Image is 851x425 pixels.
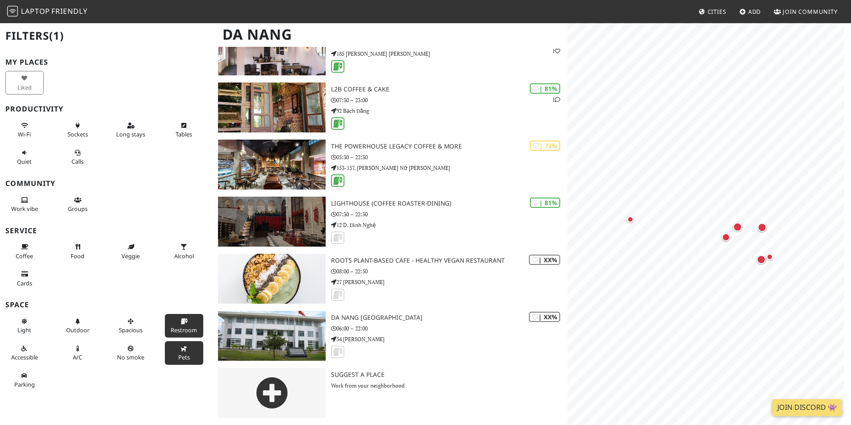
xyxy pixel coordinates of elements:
p: 153-157, [PERSON_NAME] Nữ [PERSON_NAME] [331,164,567,172]
h3: THE POWERHOUSE LEGACY COFFEE & MORE [331,143,567,150]
span: Join Community [783,8,838,16]
div: Map marker [767,254,777,264]
h3: Community [5,179,207,188]
div: Map marker [758,223,770,235]
div: | 81% [530,83,560,94]
div: Map marker [722,233,734,245]
img: L2B COFFEE & CAKE [218,83,326,132]
div: | 73% [530,140,560,151]
span: Add [748,8,761,16]
button: Food [59,239,97,263]
button: Outdoor [59,314,97,338]
p: 54 [PERSON_NAME] [331,335,567,343]
a: Add [736,4,765,20]
span: Parking [14,380,35,388]
div: | XX% [529,312,560,322]
p: 27 [PERSON_NAME] [331,278,567,286]
p: 1 [552,95,560,104]
h3: Productivity [5,105,207,113]
span: Credit cards [17,279,32,287]
span: Veggie [122,252,140,260]
span: Power sockets [67,130,88,138]
a: Join Community [770,4,841,20]
button: Groups [59,193,97,216]
a: Da Nang University of Science and Technology | XX% Da Nang [GEOGRAPHIC_DATA] 06:00 – 22:00 54 [PE... [213,311,567,361]
div: | 81% [530,198,560,208]
button: Veggie [112,239,150,263]
button: Parking [5,368,44,392]
p: 12 D. Đình Nghệ [331,221,567,229]
img: Da Nang University of Science and Technology [218,311,326,361]
button: Pets [165,341,203,365]
a: Lighthouse (Coffee roaster-Dining) | 81% Lighthouse (Coffee roaster-Dining) 07:30 – 22:30 12 D. Đ... [213,197,567,247]
p: 05:30 – 22:30 [331,153,567,161]
h3: L2B COFFEE & CAKE [331,86,567,93]
button: Coffee [5,239,44,263]
span: Spacious [119,326,143,334]
span: Stable Wi-Fi [18,130,31,138]
span: (1) [49,28,64,43]
a: THE POWERHOUSE LEGACY COFFEE & MORE | 73% THE POWERHOUSE LEGACY COFFEE & MORE 05:30 – 22:30 153-1... [213,140,567,190]
img: Lighthouse (Coffee roaster-Dining) [218,197,326,247]
button: Calls [59,145,97,169]
span: Natural light [17,326,31,334]
img: LaptopFriendly [7,6,18,17]
h3: Roots Plant-based Cafe - Healthy Vegan Restaurant [331,257,567,264]
button: Restroom [165,314,203,338]
button: Quiet [5,145,44,169]
a: Cities [695,4,730,20]
a: Suggest a Place Work from your neighborhood [213,368,567,418]
p: 07:30 – 22:30 [331,210,567,219]
p: 92 Bạch Đằng [331,107,567,115]
button: Accessible [5,341,44,365]
button: Spacious [112,314,150,338]
p: 08:00 – 22:50 [331,267,567,276]
h3: Service [5,227,207,235]
span: Coffee [16,252,33,260]
h1: Da Nang [215,22,566,47]
div: Map marker [757,255,769,268]
span: Work-friendly tables [176,130,192,138]
span: Friendly [51,6,87,16]
span: Group tables [68,205,88,213]
div: | XX% [529,255,560,265]
img: gray-place-d2bdb4477600e061c01bd816cc0f2ef0cfcb1ca9e3ad78868dd16fb2af073a21.png [218,368,326,418]
button: Long stays [112,118,150,142]
span: Outdoor area [66,326,89,334]
h2: Filters [5,22,207,50]
button: Alcohol [165,239,203,263]
p: 07:30 – 23:00 [331,96,567,104]
span: Laptop [21,6,50,16]
a: Roots Plant-based Cafe - Healthy Vegan Restaurant | XX% Roots Plant-based Cafe - Healthy Vegan Re... [213,254,567,304]
button: Cards [5,267,44,290]
a: Join Discord 👾 [772,399,842,416]
h3: Lighthouse (Coffee roaster-Dining) [331,200,567,207]
h3: Suggest a Place [331,371,567,379]
span: Accessible [11,353,38,361]
img: Roots Plant-based Cafe - Healthy Vegan Restaurant [218,254,326,304]
button: Wi-Fi [5,118,44,142]
span: Long stays [116,130,145,138]
button: Work vibe [5,193,44,216]
span: Pet friendly [178,353,190,361]
p: Work from your neighborhood [331,381,567,390]
span: People working [11,205,38,213]
button: Sockets [59,118,97,142]
span: Food [71,252,84,260]
span: Video/audio calls [71,157,84,165]
button: A/C [59,341,97,365]
button: Light [5,314,44,338]
span: Quiet [17,157,32,165]
button: Tables [165,118,203,142]
img: THE POWERHOUSE LEGACY COFFEE & MORE [218,140,326,190]
p: 06:00 – 22:00 [331,324,567,333]
a: LaptopFriendly LaptopFriendly [7,4,88,20]
div: Map marker [627,216,638,227]
span: Cities [708,8,726,16]
h3: Da Nang [GEOGRAPHIC_DATA] [331,314,567,322]
span: Air conditioned [73,353,82,361]
h3: Space [5,301,207,309]
span: Smoke free [117,353,144,361]
span: Alcohol [174,252,194,260]
button: No smoke [112,341,150,365]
